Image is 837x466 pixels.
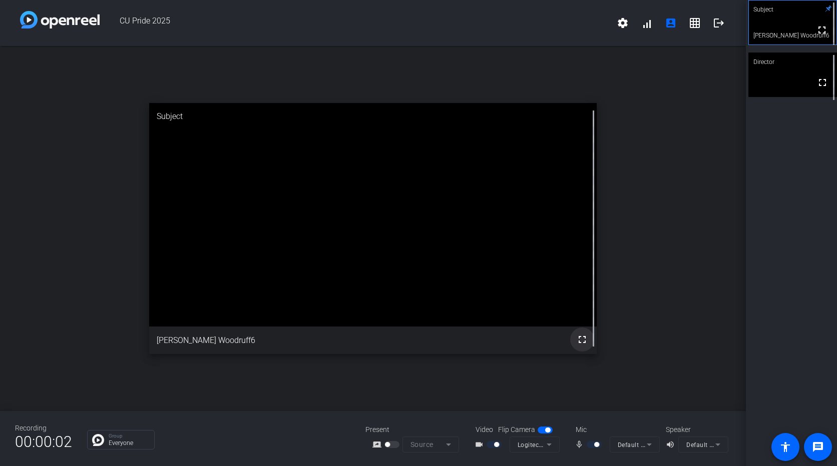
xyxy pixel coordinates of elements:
[713,17,725,29] mat-icon: logout
[566,424,666,435] div: Mic
[372,438,384,450] mat-icon: screen_share_outline
[689,17,701,29] mat-icon: grid_on
[748,52,837,71] div: Director
[109,433,149,438] p: Group
[635,11,659,35] button: signal_cellular_alt
[617,17,629,29] mat-icon: settings
[476,424,493,435] span: Video
[475,438,487,450] mat-icon: videocam_outline
[575,438,587,450] mat-icon: mic_none
[149,103,597,130] div: Subject
[576,333,588,345] mat-icon: fullscreen
[665,17,677,29] mat-icon: account_box
[365,424,466,435] div: Present
[816,24,828,36] mat-icon: fullscreen
[109,440,149,446] p: Everyone
[812,441,824,453] mat-icon: message
[666,424,726,435] div: Speaker
[15,429,72,454] span: 00:00:02
[100,11,611,35] span: CU Pride 2025
[666,438,678,450] mat-icon: volume_up
[15,423,72,433] div: Recording
[20,11,100,28] img: white-gradient.svg
[816,76,828,88] mat-icon: fullscreen
[92,434,104,446] img: Chat Icon
[779,441,791,453] mat-icon: accessibility
[498,424,535,435] span: Flip Camera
